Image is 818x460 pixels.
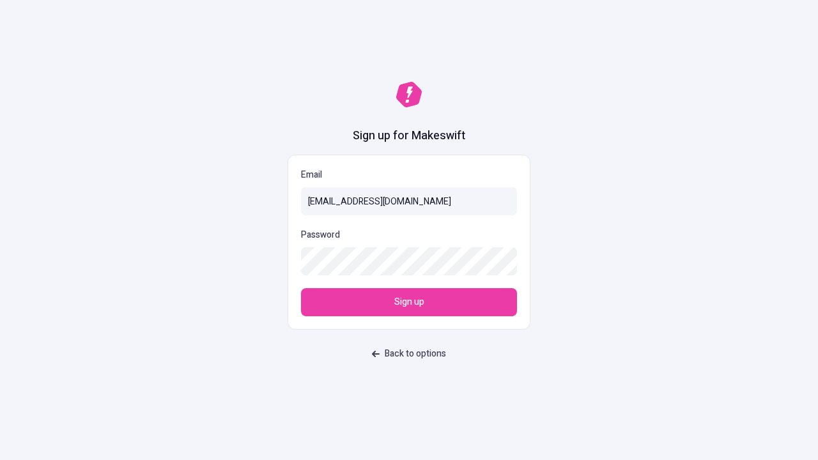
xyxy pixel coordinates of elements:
[353,128,465,144] h1: Sign up for Makeswift
[385,347,446,361] span: Back to options
[301,168,517,182] p: Email
[364,342,454,365] button: Back to options
[301,288,517,316] button: Sign up
[301,187,517,215] input: Email
[394,295,424,309] span: Sign up
[301,228,340,242] p: Password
